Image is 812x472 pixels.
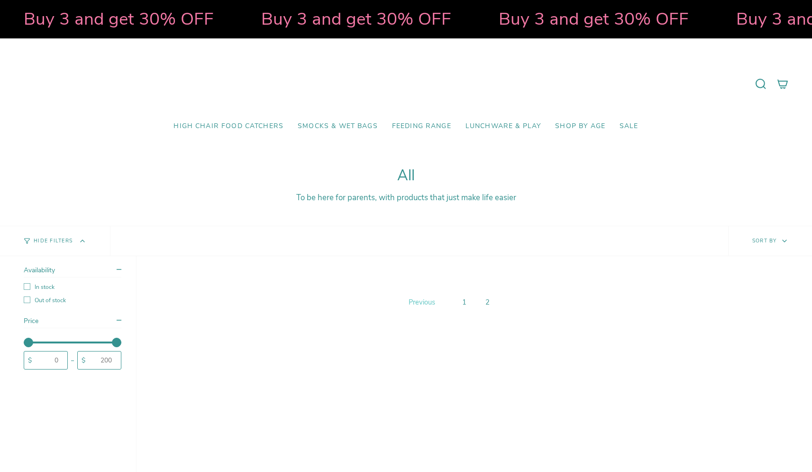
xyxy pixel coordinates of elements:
[24,296,121,304] label: Out of stock
[385,115,458,138] a: Feeding Range
[409,297,435,307] span: Previous
[88,355,121,365] input: 200
[68,358,77,363] div: -
[173,122,283,130] span: High Chair Food Catchers
[392,122,451,130] span: Feeding Range
[24,266,55,275] span: Availability
[34,355,67,365] input: 0
[612,115,646,138] a: SALE
[548,115,612,138] a: Shop by Age
[24,283,121,291] label: In stock
[28,356,32,365] span: $
[296,192,516,203] span: To be here for parents, with products that just make life easier
[34,239,73,244] span: Hide Filters
[406,295,438,309] a: Previous
[620,122,639,130] span: SALE
[82,356,85,365] span: $
[458,115,548,138] a: Lunchware & Play
[728,226,812,256] button: Sort by
[291,115,385,138] a: Smocks & Wet Bags
[24,316,38,325] span: Price
[482,296,493,309] a: 2
[24,266,121,278] summary: Availability
[24,167,788,185] h1: All
[465,122,541,130] span: Lunchware & Play
[259,7,449,31] strong: Buy 3 and get 30% OFF
[22,7,212,31] strong: Buy 3 and get 30% OFF
[752,237,777,244] span: Sort by
[458,296,470,309] a: 1
[497,7,687,31] strong: Buy 3 and get 30% OFF
[324,53,488,115] a: Mumma’s Little Helpers
[298,122,378,130] span: Smocks & Wet Bags
[166,115,291,138] a: High Chair Food Catchers
[24,316,121,328] summary: Price
[555,122,605,130] span: Shop by Age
